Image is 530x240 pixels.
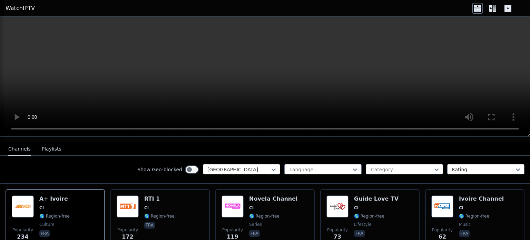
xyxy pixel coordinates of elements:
[354,222,371,227] span: lifestyle
[137,166,182,173] label: Show Geo-blocked
[354,213,384,219] span: 🌎 Region-free
[6,4,35,12] a: WatchIPTV
[144,195,175,202] h6: RTI 1
[39,205,44,211] span: CI
[459,205,463,211] span: CI
[39,213,70,219] span: 🌎 Region-free
[249,230,260,237] p: fra
[249,195,298,202] h6: Novela Channel
[354,195,399,202] h6: Guide Love TV
[39,230,50,237] p: fra
[249,222,262,227] span: series
[326,195,349,218] img: Guide Love TV
[12,195,34,218] img: A+ Ivoire
[327,227,348,233] span: Popularity
[117,227,138,233] span: Popularity
[39,222,55,227] span: culture
[354,205,359,211] span: CI
[222,227,243,233] span: Popularity
[42,143,61,156] button: Playlists
[222,195,244,218] img: Novela Channel
[117,195,139,218] img: RTI 1
[8,143,31,156] button: Channels
[144,205,149,211] span: CI
[459,230,470,237] p: fra
[12,227,33,233] span: Popularity
[249,213,279,219] span: 🌎 Region-free
[354,230,365,237] p: fra
[459,213,489,219] span: 🌎 Region-free
[432,227,453,233] span: Popularity
[249,205,254,211] span: CI
[459,222,471,227] span: music
[144,222,155,229] p: fra
[144,213,175,219] span: 🌎 Region-free
[431,195,453,218] img: Ivoire Channel
[39,195,70,202] h6: A+ Ivoire
[459,195,504,202] h6: Ivoire Channel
